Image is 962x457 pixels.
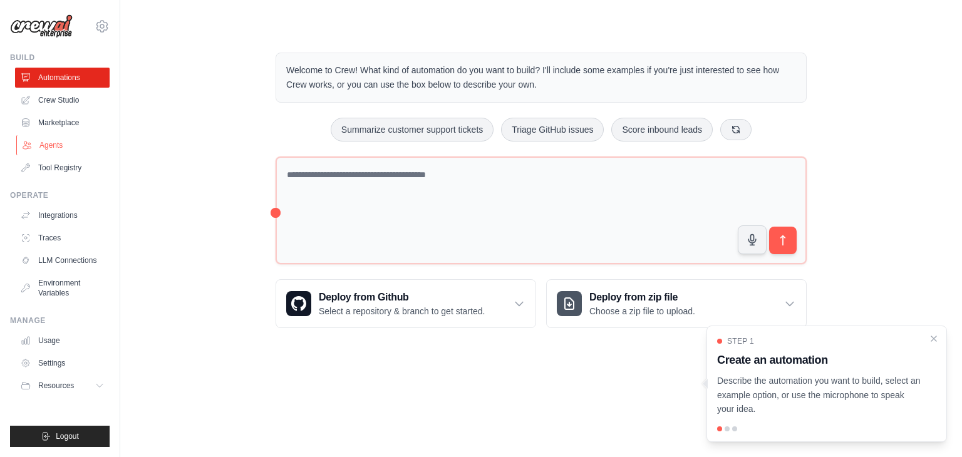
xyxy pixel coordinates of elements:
button: Summarize customer support tickets [331,118,494,141]
span: Resources [38,381,74,391]
a: Automations [15,68,110,88]
p: Choose a zip file to upload. [589,305,695,317]
div: Operate [10,190,110,200]
h3: Create an automation [717,351,921,369]
a: Crew Studio [15,90,110,110]
button: Triage GitHub issues [501,118,604,141]
h3: Deploy from zip file [589,290,695,305]
a: Settings [15,353,110,373]
span: Logout [56,431,79,441]
button: Score inbound leads [611,118,713,141]
p: Welcome to Crew! What kind of automation do you want to build? I'll include some examples if you'... [286,63,796,92]
a: Integrations [15,205,110,225]
button: Logout [10,426,110,447]
a: Environment Variables [15,273,110,303]
a: LLM Connections [15,250,110,270]
a: Usage [15,331,110,351]
p: Select a repository & branch to get started. [319,305,485,317]
a: Tool Registry [15,158,110,178]
iframe: Chat Widget [899,397,962,457]
button: Resources [15,376,110,396]
a: Agents [16,135,111,155]
p: Describe the automation you want to build, select an example option, or use the microphone to spe... [717,374,921,416]
img: Logo [10,14,73,38]
div: Manage [10,316,110,326]
a: Traces [15,228,110,248]
button: Close walkthrough [929,334,939,344]
h3: Deploy from Github [319,290,485,305]
span: Step 1 [727,336,754,346]
a: Marketplace [15,113,110,133]
div: Build [10,53,110,63]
